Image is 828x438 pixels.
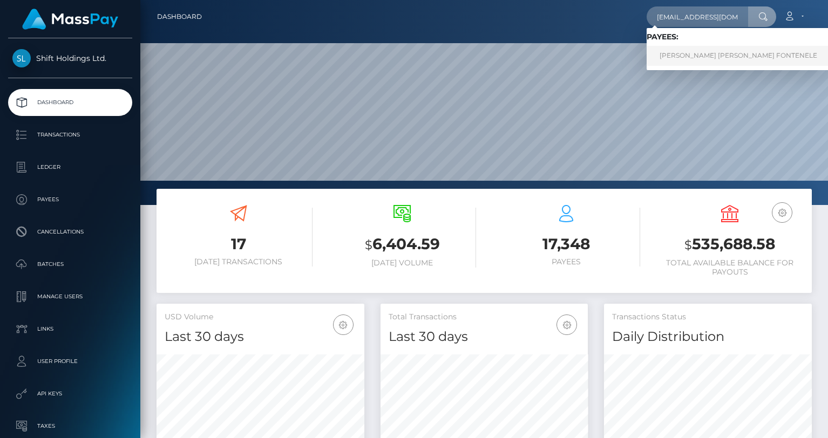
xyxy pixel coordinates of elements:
[12,94,128,111] p: Dashboard
[389,327,580,346] h4: Last 30 days
[22,9,118,30] img: MassPay Logo
[12,289,128,305] p: Manage Users
[12,127,128,143] p: Transactions
[165,312,356,323] h5: USD Volume
[647,6,748,27] input: Search...
[8,316,132,343] a: Links
[8,121,132,148] a: Transactions
[12,224,128,240] p: Cancellations
[8,348,132,375] a: User Profile
[389,312,580,323] h5: Total Transactions
[612,312,804,323] h5: Transactions Status
[8,218,132,245] a: Cancellations
[165,234,313,255] h3: 17
[12,191,128,208] p: Payees
[492,234,640,255] h3: 17,348
[12,386,128,402] p: API Keys
[12,49,31,67] img: Shift Holdings Ltd.
[8,154,132,181] a: Ledger
[12,353,128,369] p: User Profile
[165,257,313,266] h6: [DATE] Transactions
[365,237,372,252] small: $
[8,186,132,213] a: Payees
[684,237,692,252] small: $
[656,258,804,277] h6: Total Available Balance for Payouts
[492,257,640,266] h6: Payees
[8,53,132,63] span: Shift Holdings Ltd.
[8,89,132,116] a: Dashboard
[12,321,128,337] p: Links
[8,283,132,310] a: Manage Users
[612,327,804,346] h4: Daily Distribution
[329,234,477,256] h3: 6,404.59
[157,5,202,28] a: Dashboard
[165,327,356,346] h4: Last 30 days
[8,251,132,278] a: Batches
[8,380,132,407] a: API Keys
[12,256,128,272] p: Batches
[12,418,128,434] p: Taxes
[329,258,477,268] h6: [DATE] Volume
[12,159,128,175] p: Ledger
[656,234,804,256] h3: 535,688.58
